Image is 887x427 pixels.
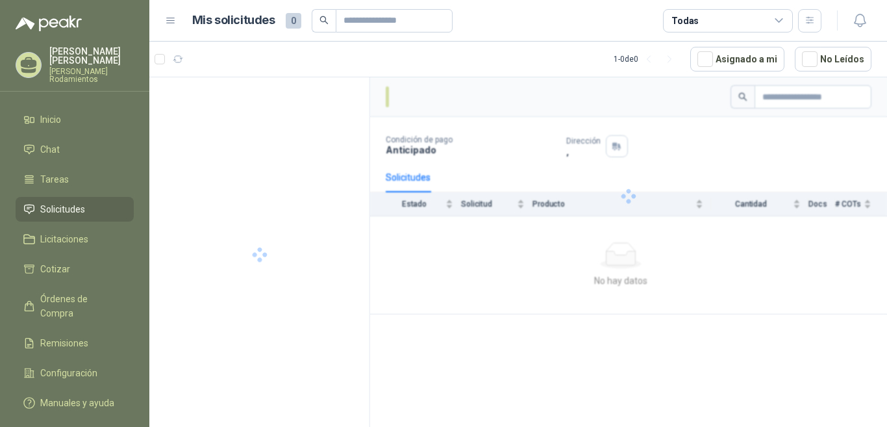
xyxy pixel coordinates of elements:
img: Logo peakr [16,16,82,31]
span: Remisiones [40,336,88,350]
a: Licitaciones [16,227,134,252]
span: Tareas [40,172,69,187]
a: Inicio [16,107,134,132]
p: [PERSON_NAME] Rodamientos [49,68,134,83]
a: Órdenes de Compra [16,287,134,326]
span: Licitaciones [40,232,88,246]
div: 1 - 0 de 0 [614,49,680,70]
p: [PERSON_NAME] [PERSON_NAME] [49,47,134,65]
span: 0 [286,13,301,29]
a: Chat [16,137,134,162]
span: Chat [40,142,60,157]
span: Solicitudes [40,202,85,216]
span: Órdenes de Compra [40,292,121,320]
h1: Mis solicitudes [192,11,275,30]
span: search [319,16,329,25]
a: Cotizar [16,257,134,281]
a: Configuración [16,361,134,385]
a: Remisiones [16,331,134,356]
button: Asignado a mi [690,47,784,71]
span: Inicio [40,112,61,127]
span: Cotizar [40,262,70,276]
a: Tareas [16,167,134,192]
span: Manuales y ayuda [40,396,114,410]
a: Manuales y ayuda [16,391,134,415]
span: Configuración [40,366,97,380]
a: Solicitudes [16,197,134,222]
button: No Leídos [795,47,871,71]
div: Todas [671,14,699,28]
